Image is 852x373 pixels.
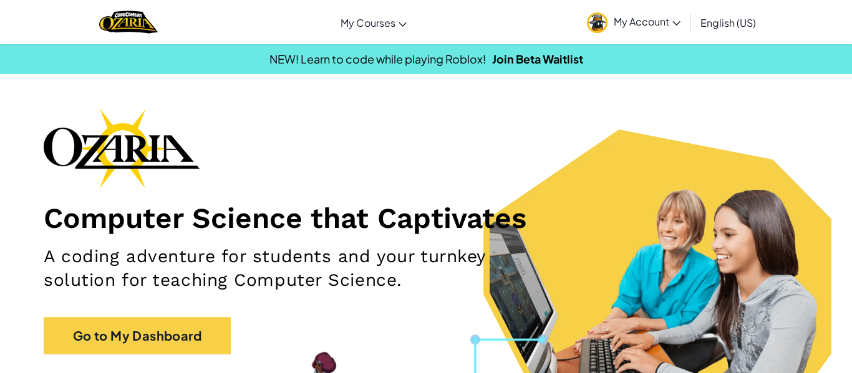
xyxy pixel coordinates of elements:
a: Go to My Dashboard [44,317,231,354]
a: English (US) [694,6,762,39]
img: Home [99,9,157,35]
img: Ozaria branding logo [44,108,200,188]
span: NEW! Learn to code while playing Roblox! [269,52,486,66]
h2: A coding adventure for students and your turnkey solution for teaching Computer Science. [44,245,556,292]
a: My Courses [334,6,413,39]
span: My Account [614,15,680,28]
span: My Courses [341,16,395,29]
a: Ozaria by CodeCombat logo [99,9,157,35]
img: avatar [587,12,608,33]
a: Join Beta Waitlist [492,52,583,66]
span: English (US) [700,16,756,29]
a: My Account [581,2,687,42]
h1: Computer Science that Captivates [44,201,808,235]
